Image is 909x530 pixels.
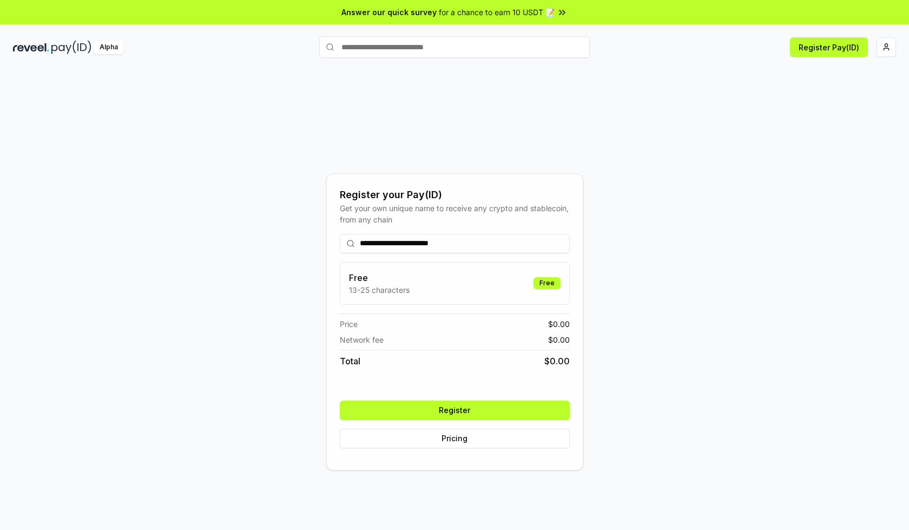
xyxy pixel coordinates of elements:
img: pay_id [51,41,91,54]
span: for a chance to earn 10 USDT 📝 [439,6,555,18]
span: $ 0.00 [548,334,570,345]
span: $ 0.00 [544,355,570,368]
div: Free [533,277,561,289]
div: Get your own unique name to receive any crypto and stablecoin, from any chain [340,202,570,225]
div: Alpha [94,41,124,54]
button: Pricing [340,429,570,448]
span: Network fee [340,334,384,345]
span: Answer our quick survey [341,6,437,18]
button: Register Pay(ID) [790,37,868,57]
p: 13-25 characters [349,284,410,296]
h3: Free [349,271,410,284]
div: Register your Pay(ID) [340,187,570,202]
img: reveel_dark [13,41,49,54]
button: Register [340,401,570,420]
span: Total [340,355,360,368]
span: Price [340,318,358,330]
span: $ 0.00 [548,318,570,330]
